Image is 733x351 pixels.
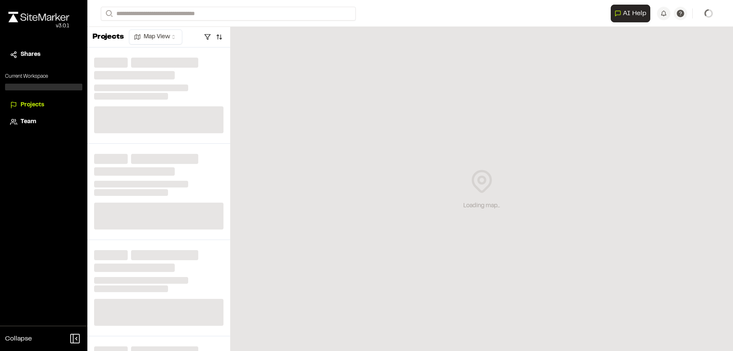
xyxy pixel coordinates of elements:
[5,334,32,344] span: Collapse
[8,22,69,30] div: Oh geez...please don't...
[21,50,40,59] span: Shares
[611,5,654,22] div: Open AI Assistant
[10,117,77,127] a: Team
[10,100,77,110] a: Projects
[101,7,116,21] button: Search
[8,12,69,22] img: rebrand.png
[623,8,646,18] span: AI Help
[21,117,36,127] span: Team
[10,50,77,59] a: Shares
[92,32,124,43] p: Projects
[5,73,82,80] p: Current Workspace
[611,5,650,22] button: Open AI Assistant
[21,100,44,110] span: Projects
[463,201,500,211] div: Loading map...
